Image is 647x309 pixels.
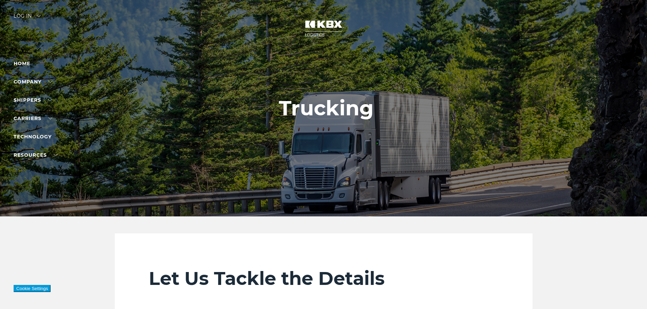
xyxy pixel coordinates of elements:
button: Cookie Settings [14,285,51,292]
a: Carriers [14,115,52,121]
a: Technology [14,134,52,140]
a: Company [14,79,52,85]
img: arrow [37,15,41,17]
div: Log in [14,14,41,23]
a: Home [14,60,30,66]
h2: Let Us Tackle the Details [149,267,499,290]
a: RESOURCES [14,152,58,158]
img: kbx logo [298,14,349,43]
h1: Trucking [279,97,374,120]
a: SHIPPERS [14,97,52,103]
